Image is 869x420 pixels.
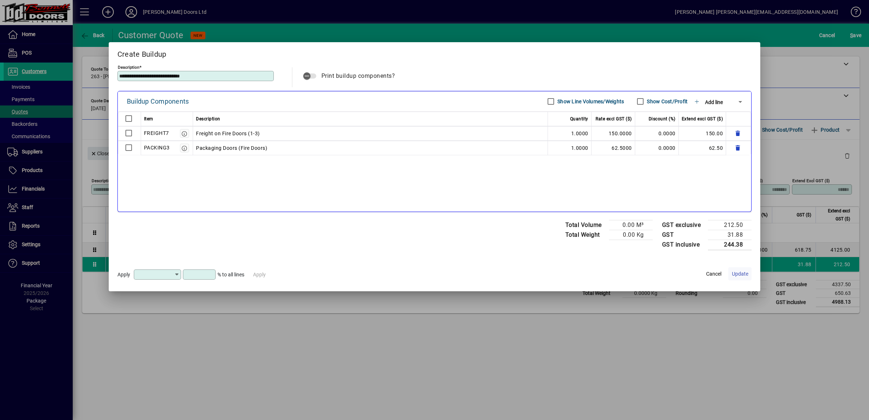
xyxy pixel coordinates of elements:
[193,141,548,155] td: Packaging Doors (Fire Doors)
[144,143,170,152] div: PACKING3
[193,126,548,141] td: Freight on Fire Doors (1-3)
[708,230,752,240] td: 31.88
[570,115,588,123] span: Quantity
[679,126,726,141] td: 150.00
[635,126,679,141] td: 0.0000
[682,115,723,123] span: Extend excl GST ($)
[658,230,708,240] td: GST
[679,141,726,155] td: 62.50
[705,99,723,105] span: Add line
[609,230,653,240] td: 0.00 Kg
[144,129,169,137] div: FREIGHT7
[658,240,708,250] td: GST inclusive
[196,115,220,123] span: Description
[548,141,592,155] td: 1.0000
[562,220,609,230] td: Total Volume
[562,230,609,240] td: Total Weight
[702,267,725,280] button: Cancel
[594,129,632,138] div: 150.0000
[596,115,632,123] span: Rate excl GST ($)
[321,72,395,79] span: Print buildup components?
[117,272,130,277] span: Apply
[109,42,761,63] h2: Create Buildup
[609,220,653,230] td: 0.00 M³
[127,96,189,107] div: Buildup Components
[118,64,139,69] mat-label: Description
[144,115,153,123] span: Item
[649,115,676,123] span: Discount (%)
[556,98,624,105] label: Show Line Volumes/Weights
[635,141,679,155] td: 0.0000
[708,240,752,250] td: 244.38
[548,126,592,141] td: 1.0000
[658,220,708,230] td: GST exclusive
[732,270,748,278] span: Update
[645,98,688,105] label: Show Cost/Profit
[708,220,752,230] td: 212.50
[594,144,632,152] div: 62.5000
[217,272,244,277] span: % to all lines
[728,267,752,280] button: Update
[706,270,721,278] span: Cancel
